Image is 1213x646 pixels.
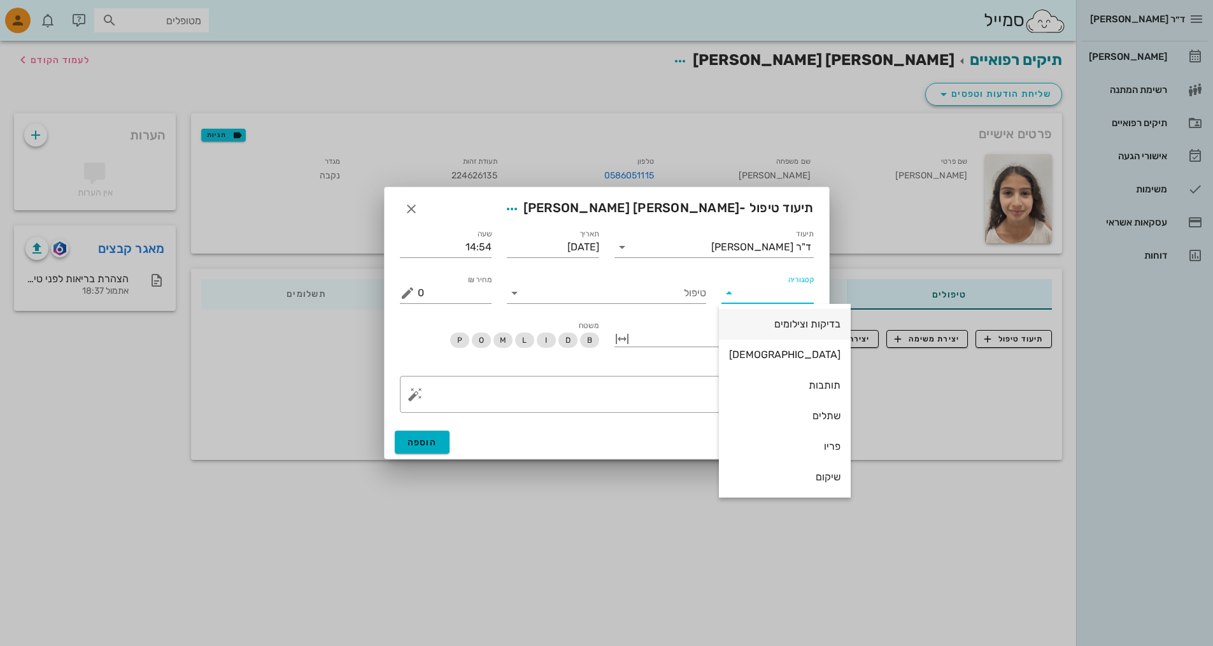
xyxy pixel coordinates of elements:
[729,471,841,483] div: שיקום
[729,410,841,422] div: שתלים
[408,437,437,448] span: הוספה
[729,440,841,452] div: פריו
[586,333,592,348] span: B
[468,275,492,285] label: מחיר ₪
[499,333,506,348] span: M
[545,333,547,348] span: I
[729,318,841,330] div: בדיקות וצילומים
[395,431,450,454] button: הוספה
[729,379,841,391] div: תותבות
[579,321,599,330] span: משטח
[565,333,570,348] span: D
[457,333,462,348] span: P
[400,285,415,301] button: מחיר ₪ appended action
[523,200,740,215] span: [PERSON_NAME] [PERSON_NAME]
[522,333,527,348] span: L
[478,229,492,239] label: שעה
[729,348,841,361] div: [DEMOGRAPHIC_DATA]
[500,197,814,220] span: תיעוד טיפול -
[711,241,811,253] div: ד"ר [PERSON_NAME]
[478,333,483,348] span: O
[579,229,599,239] label: תאריך
[614,237,814,257] div: תיעודד"ר [PERSON_NAME]
[796,229,814,239] label: תיעוד
[788,275,814,285] label: קטגוריה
